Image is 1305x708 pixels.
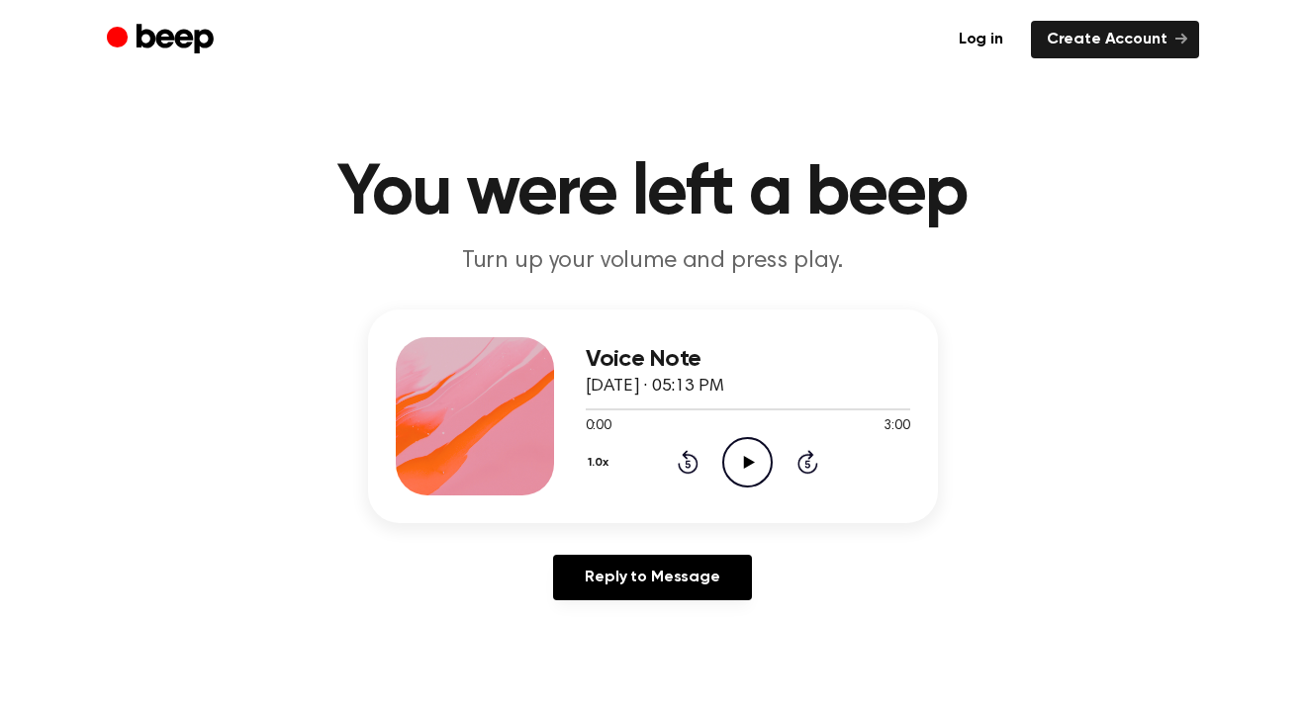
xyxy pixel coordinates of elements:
[586,446,616,480] button: 1.0x
[586,416,611,437] span: 0:00
[943,21,1019,58] a: Log in
[107,21,219,59] a: Beep
[586,378,724,396] span: [DATE] · 05:13 PM
[146,158,1160,229] h1: You were left a beep
[273,245,1033,278] p: Turn up your volume and press play.
[553,555,751,600] a: Reply to Message
[1031,21,1199,58] a: Create Account
[586,346,910,373] h3: Voice Note
[884,416,909,437] span: 3:00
